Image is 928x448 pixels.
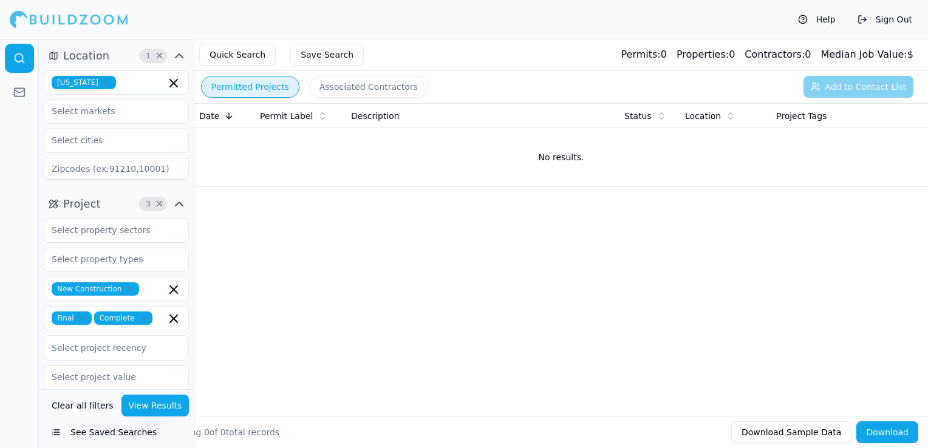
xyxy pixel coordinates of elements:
button: Download Sample Data [731,421,851,443]
button: Quick Search [199,44,276,66]
div: Showing of total records [165,426,279,438]
input: Select property sectors [44,219,173,241]
input: Select markets [44,100,173,122]
button: Permitted Projects [201,76,299,98]
input: Zipcodes (ex:91210,10001) [44,158,189,180]
span: Permits: [621,49,660,60]
span: Median Job Value: [821,49,907,60]
span: Clear Project filters [155,201,164,207]
button: Download [856,421,918,443]
input: Select cities [44,129,173,151]
button: Project3Clear Project filters [44,194,189,214]
button: Save Search [290,44,364,66]
span: [US_STATE] [52,76,116,89]
span: Project Tags [776,110,827,122]
span: Final [52,311,92,325]
span: Project [63,195,101,212]
span: Permit Label [260,110,313,122]
span: Description [351,110,400,122]
span: Date [199,110,219,122]
div: 0 [745,47,811,62]
span: Clear Location filters [155,53,164,59]
span: 3 [142,198,154,210]
span: Complete [94,311,152,325]
span: Location [63,47,109,64]
span: 1 [142,50,154,62]
button: Location1Clear Location filters [44,46,189,66]
input: Select project value [44,366,173,388]
input: Select property types [44,248,173,270]
div: $ [821,47,913,62]
button: See Saved Searches [44,421,189,443]
span: New Construction [52,282,139,296]
span: Location [685,110,721,122]
button: View Results [121,395,189,416]
span: 0 [220,427,226,437]
button: Associated Contractors [309,76,428,98]
span: Properties: [677,49,729,60]
div: 0 [677,47,735,62]
button: Clear all filters [49,395,117,416]
span: Status [624,110,652,122]
span: Contractors: [745,49,805,60]
span: 0 [204,427,210,437]
td: No results. [194,128,928,186]
button: Help [792,10,842,29]
div: 0 [621,47,666,62]
button: Sign Out [851,10,918,29]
